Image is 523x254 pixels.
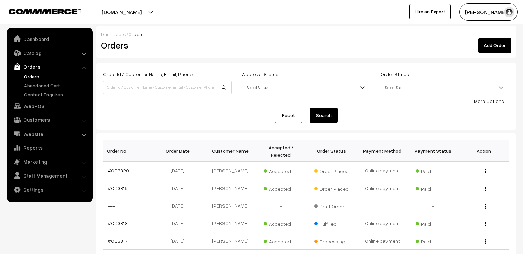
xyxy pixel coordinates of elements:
[474,98,504,104] a: More Options
[357,179,408,197] td: Online payment
[103,140,154,162] th: Order No
[485,169,486,173] img: Menu
[242,81,371,94] span: Select Status
[264,183,298,192] span: Accepted
[416,183,450,192] span: Paid
[416,219,450,227] span: Paid
[381,82,509,94] span: Select Status
[108,203,115,209] a: ---
[22,91,90,98] a: Contact Enquires
[314,236,349,245] span: Processing
[101,31,126,37] a: Dashboard
[9,7,69,15] a: COMMMERCE
[408,197,459,214] td: -
[22,73,90,80] a: Orders
[154,232,205,250] td: [DATE]
[242,71,279,78] label: Approval Status
[9,141,90,154] a: Reports
[9,114,90,126] a: Customers
[205,140,256,162] th: Customer Name
[357,214,408,232] td: Online payment
[205,232,256,250] td: [PERSON_NAME]
[264,236,298,245] span: Accepted
[154,179,205,197] td: [DATE]
[154,140,205,162] th: Order Date
[504,7,514,17] img: user
[409,4,451,19] a: Hire an Expert
[108,220,128,226] a: #OD3818
[310,108,338,123] button: Search
[408,140,459,162] th: Payment Status
[205,214,256,232] td: [PERSON_NAME]
[485,204,486,209] img: Menu
[485,239,486,244] img: Menu
[275,108,302,123] a: Reset
[416,166,450,175] span: Paid
[154,214,205,232] td: [DATE]
[128,31,144,37] span: Orders
[314,219,349,227] span: Fulfilled
[357,232,408,250] td: Online payment
[9,100,90,112] a: WebPOS
[22,82,90,89] a: Abandoned Cart
[357,140,408,162] th: Payment Method
[264,166,298,175] span: Accepted
[9,47,90,59] a: Catalog
[108,185,128,191] a: #OD3819
[154,197,205,214] td: [DATE]
[255,197,306,214] td: -
[103,71,193,78] label: Order Id / Customer Name, Email, Phone
[381,71,409,78] label: Order Status
[9,33,90,45] a: Dashboard
[485,187,486,191] img: Menu
[205,179,256,197] td: [PERSON_NAME]
[108,238,128,244] a: #OD3817
[9,61,90,73] a: Orders
[101,40,231,51] h2: Orders
[381,81,509,94] span: Select Status
[416,236,450,245] span: Paid
[314,183,349,192] span: Order Placed
[9,169,90,182] a: Staff Management
[357,162,408,179] td: Online payment
[242,82,370,94] span: Select Status
[103,81,232,94] input: Order Id / Customer Name / Customer Email / Customer Phone
[459,3,518,21] button: [PERSON_NAME]
[78,3,166,21] button: [DOMAIN_NAME]
[264,219,298,227] span: Accepted
[314,201,349,210] span: Draft Order
[255,140,306,162] th: Accepted / Rejected
[101,31,511,38] div: /
[306,140,357,162] th: Order Status
[478,38,511,53] a: Add Order
[108,168,129,173] a: #OD3820
[314,166,349,175] span: Order Placed
[485,222,486,226] img: Menu
[9,128,90,140] a: Website
[9,183,90,196] a: Settings
[205,162,256,179] td: [PERSON_NAME]
[205,197,256,214] td: [PERSON_NAME]
[9,156,90,168] a: Marketing
[154,162,205,179] td: [DATE]
[458,140,509,162] th: Action
[9,9,81,14] img: COMMMERCE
